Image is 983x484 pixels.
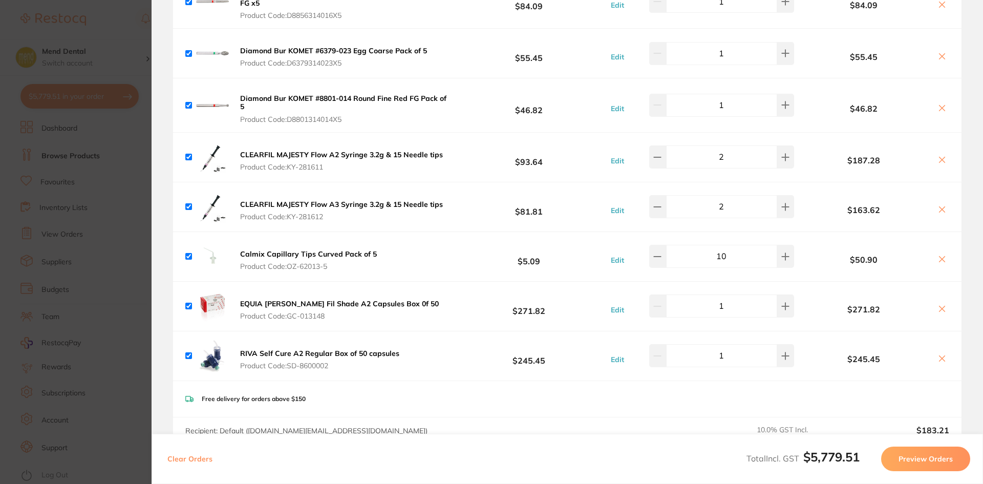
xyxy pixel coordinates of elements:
[196,290,229,323] img: NzFid3Npaw
[608,206,627,215] button: Edit
[608,355,627,364] button: Edit
[196,191,229,223] img: cTg0MWVpZA
[202,395,306,403] p: Free delivery for orders above $150
[453,44,605,63] b: $55.45
[453,197,605,216] b: $81.81
[240,150,443,159] b: CLEARFIL MAJESTY Flow A2 Syringe 3.2g & 15 Needle tips
[237,249,380,271] button: Calmix Capillary Tips Curved Pack of 5 Product Code:OZ-62013-5
[746,453,860,464] span: Total Incl. GST
[608,256,627,265] button: Edit
[453,247,605,266] b: $5.09
[240,213,443,221] span: Product Code: KY-281612
[196,141,229,174] img: eGVzZWF3cA
[237,94,453,123] button: Diamond Bur KOMET #8801-014 Round Fine Red FG Pack of 5 Product Code:D8801314014X5
[240,59,427,67] span: Product Code: D6379314023X5
[196,340,229,372] img: ZWJxN3k1Ng
[453,148,605,166] b: $93.64
[237,349,402,370] button: RIVA Self Cure A2 Regular Box of 50 capsules Product Code:SD-8600002
[240,11,450,19] span: Product Code: D8856314016X5
[240,349,399,358] b: RIVA Self Cure A2 Regular Box of 50 capsules
[803,449,860,465] b: $5,779.51
[881,447,970,471] button: Preview Orders
[240,262,377,270] span: Product Code: OZ-62013-5
[608,52,627,61] button: Edit
[608,104,627,113] button: Edit
[240,115,450,123] span: Product Code: D8801314014X5
[185,426,428,435] span: Recipient: Default ( [DOMAIN_NAME][EMAIL_ADDRESS][DOMAIN_NAME] )
[196,37,229,70] img: YWw4YXNodw
[240,312,439,320] span: Product Code: GC-013148
[240,299,439,308] b: EQUIA [PERSON_NAME] Fil Shade A2 Capsules Box 0f 50
[797,52,931,61] b: $55.45
[196,89,229,122] img: eGtzYzdhcw
[453,297,605,315] b: $271.82
[757,426,849,448] span: 10.0 % GST Incl.
[240,249,377,259] b: Calmix Capillary Tips Curved Pack of 5
[857,426,949,448] output: $183.21
[240,200,443,209] b: CLEARFIL MAJESTY Flow A3 Syringe 3.2g & 15 Needle tips
[237,200,446,221] button: CLEARFIL MAJESTY Flow A3 Syringe 3.2g & 15 Needle tips Product Code:KY-281612
[240,163,443,171] span: Product Code: KY-281611
[608,305,627,314] button: Edit
[240,94,446,111] b: Diamond Bur KOMET #8801-014 Round Fine Red FG Pack of 5
[196,240,229,273] img: Mjdhc2s1dg
[240,362,399,370] span: Product Code: SD-8600002
[164,447,216,471] button: Clear Orders
[797,205,931,215] b: $163.62
[608,156,627,165] button: Edit
[797,354,931,364] b: $245.45
[453,346,605,365] b: $245.45
[237,299,442,321] button: EQUIA [PERSON_NAME] Fil Shade A2 Capsules Box 0f 50 Product Code:GC-013148
[797,305,931,314] b: $271.82
[453,96,605,115] b: $46.82
[797,255,931,264] b: $50.90
[797,156,931,165] b: $187.28
[237,46,430,68] button: Diamond Bur KOMET #6379-023 Egg Coarse Pack of 5 Product Code:D6379314023X5
[797,1,931,10] b: $84.09
[797,104,931,113] b: $46.82
[237,150,446,172] button: CLEARFIL MAJESTY Flow A2 Syringe 3.2g & 15 Needle tips Product Code:KY-281611
[240,46,427,55] b: Diamond Bur KOMET #6379-023 Egg Coarse Pack of 5
[608,1,627,10] button: Edit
